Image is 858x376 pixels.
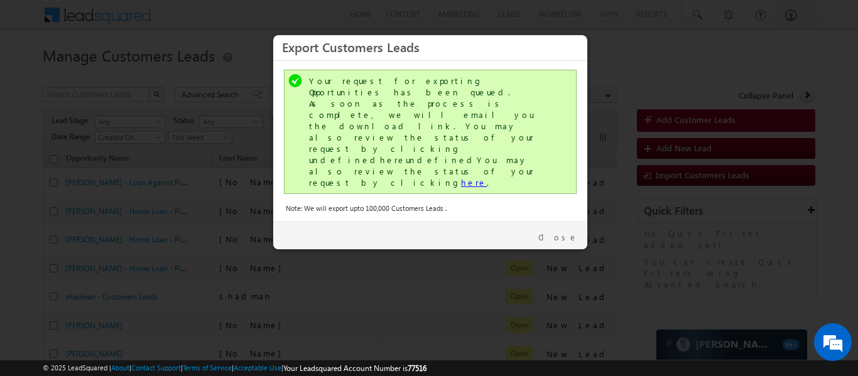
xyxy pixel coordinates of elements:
a: Acceptable Use [234,363,281,372]
span: © 2025 LeadSquared | | | | | [43,362,426,374]
textarea: Type your message and click 'Submit' [16,116,229,279]
div: Leave a message [65,66,211,82]
span: 77516 [408,363,426,373]
a: Close [538,232,578,243]
div: Minimize live chat window [206,6,236,36]
em: Submit [184,290,228,307]
img: d_60004797649_company_0_60004797649 [21,66,53,82]
a: Terms of Service [183,363,232,372]
a: Contact Support [131,363,181,372]
a: About [111,363,129,372]
h3: Export Customers Leads [282,36,578,58]
div: Note: We will export upto 100,000 Customers Leads . [286,203,575,214]
div: Your request for exporting Opportunities has been queued. As soon as the process is complete, we ... [309,75,554,188]
a: here [461,177,487,188]
span: Your Leadsquared Account Number is [283,363,426,373]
